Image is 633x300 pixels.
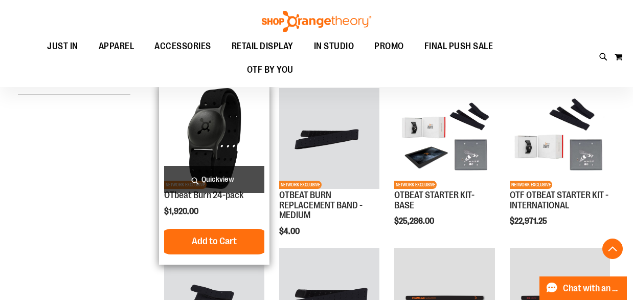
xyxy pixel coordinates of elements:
a: OTF OTBEAT STARTER KIT - INTERNATIONALNETWORK EXCLUSIVE [510,88,610,190]
a: Product image for OTBEAT BURN REPLACEMENT BAND - MEDIUMNETWORK EXCLUSIVE [279,88,379,190]
a: JUST IN [37,35,88,58]
a: OTF BY YOU [237,58,304,82]
a: RETAIL DISPLAY [221,35,304,58]
a: OTBEAT STARTER KIT- BASENETWORK EXCLUSIVE [394,88,494,190]
span: IN STUDIO [314,35,354,58]
img: OTF OTBEAT STARTER KIT - INTERNATIONAL [510,88,610,188]
span: Add to Cart [192,235,237,247]
a: OTBEAT STARTER KIT- BASE [394,190,474,210]
a: Quickview [164,166,264,193]
span: RETAIL DISPLAY [232,35,293,58]
a: IN STUDIO [304,35,365,58]
img: OTbeat Burn 24-pack [164,88,264,188]
a: OTF OTBEAT STARTER KIT - INTERNATIONAL [510,190,608,210]
a: OTbeat Burn 24-pack [164,190,243,200]
button: Add to Cart [158,229,270,254]
span: APPAREL [99,35,134,58]
span: NETWORK EXCLUSIVE [510,181,552,189]
a: APPAREL [88,35,145,58]
img: Shop Orangetheory [260,11,373,32]
a: OTbeat Burn 24-packNETWORK EXCLUSIVE [164,88,264,190]
span: Chat with an Expert [563,284,621,293]
a: PROMO [364,35,414,58]
button: Chat with an Expert [539,276,627,300]
button: Back To Top [602,239,623,259]
span: PROMO [374,35,404,58]
div: product [505,83,615,252]
span: FINAL PUSH SALE [424,35,493,58]
img: OTBEAT STARTER KIT- BASE [394,88,494,188]
div: product [389,83,500,252]
span: $25,286.00 [394,217,436,226]
img: Product image for OTBEAT BURN REPLACEMENT BAND - MEDIUM [279,88,379,188]
span: $22,971.25 [510,217,549,226]
a: FINAL PUSH SALE [414,35,504,58]
div: product [274,83,385,262]
a: OTBEAT BURN REPLACEMENT BAND - MEDIUM [279,190,363,221]
span: NETWORK EXCLUSIVE [279,181,322,189]
span: ACCESSORIES [154,35,211,58]
span: NETWORK EXCLUSIVE [394,181,437,189]
div: product [159,83,269,264]
a: ACCESSORIES [144,35,221,58]
span: JUST IN [47,35,78,58]
span: $1,920.00 [164,207,200,216]
span: $4.00 [279,227,301,236]
span: OTF BY YOU [247,58,293,81]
